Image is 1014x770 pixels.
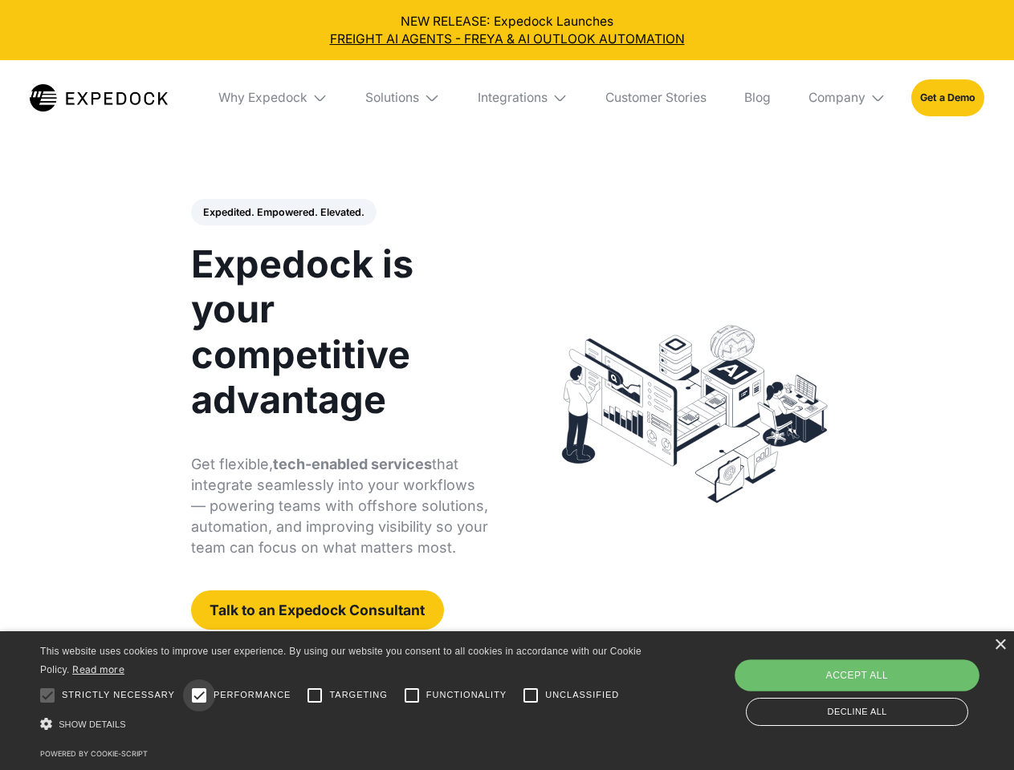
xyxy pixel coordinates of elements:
[62,688,175,702] span: Strictly necessary
[911,79,984,115] a: Get a Demo
[426,688,507,702] span: Functionality
[731,60,783,136] a: Blog
[593,60,719,136] a: Customer Stories
[72,663,124,675] a: Read more
[214,688,291,702] span: Performance
[191,590,444,630] a: Talk to an Expedock Consultant
[329,688,387,702] span: Targeting
[206,60,340,136] div: Why Expedock
[808,90,865,106] div: Company
[796,60,898,136] div: Company
[478,90,548,106] div: Integrations
[465,60,580,136] div: Integrations
[40,714,647,736] div: Show details
[747,597,1014,770] iframe: Chat Widget
[735,659,979,691] div: Accept all
[191,241,489,422] h1: Expedock is your competitive advantage
[273,456,432,472] strong: tech-enabled services
[40,646,641,675] span: This website uses cookies to improve user experience. By using our website you consent to all coo...
[40,749,148,758] a: Powered by cookie-script
[191,454,489,558] p: Get flexible, that integrate seamlessly into your workflows — powering teams with offshore soluti...
[353,60,453,136] div: Solutions
[218,90,307,106] div: Why Expedock
[545,688,619,702] span: Unclassified
[13,30,1002,48] a: FREIGHT AI AGENTS - FREYA & AI OUTLOOK AUTOMATION
[59,719,126,729] span: Show details
[13,13,1002,48] div: NEW RELEASE: Expedock Launches
[365,90,419,106] div: Solutions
